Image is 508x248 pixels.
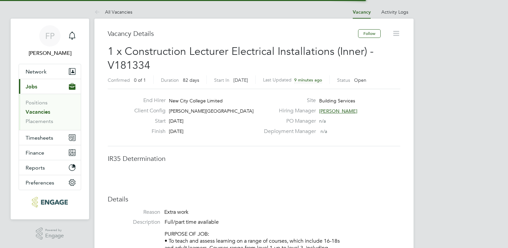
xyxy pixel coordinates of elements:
span: 0 of 1 [134,77,146,83]
a: Vacancies [26,109,50,115]
a: FP[PERSON_NAME] [19,25,81,57]
button: Finance [19,145,81,160]
p: Full/part time available [165,219,400,226]
label: Deployment Manager [260,128,316,135]
label: PO Manager [260,118,316,125]
label: Hiring Manager [260,107,316,114]
span: Preferences [26,180,54,186]
label: Reason [108,209,160,216]
a: Powered byEngage [36,227,64,240]
span: Jobs [26,83,37,90]
button: Follow [358,29,381,38]
span: Network [26,68,47,75]
span: 82 days [183,77,199,83]
span: 9 minutes ago [294,77,322,83]
label: Confirmed [108,77,130,83]
button: Network [19,64,81,79]
span: Powered by [45,227,64,233]
nav: Main navigation [11,19,89,219]
label: Description [108,219,160,226]
a: Vacancy [353,9,371,15]
a: Positions [26,99,48,106]
label: Last Updated [263,77,292,83]
button: Reports [19,160,81,175]
span: Finance [26,150,44,156]
label: End Hirer [129,97,166,104]
label: Site [260,97,316,104]
a: Go to home page [19,197,81,207]
a: Placements [26,118,53,124]
span: Engage [45,233,64,239]
span: Frank Pocock [19,49,81,57]
span: 1 x Construction Lecturer Electrical Installations (Inner) - V181334 [108,45,374,72]
button: Preferences [19,175,81,190]
span: n/a [319,118,326,124]
img: morganhunt-logo-retina.png [32,197,67,207]
span: [PERSON_NAME][GEOGRAPHIC_DATA] [169,108,254,114]
span: n/a [320,128,327,134]
a: Activity Logs [381,9,408,15]
button: Timesheets [19,130,81,145]
h3: Details [108,195,400,203]
button: Jobs [19,79,81,94]
label: Finish [129,128,166,135]
label: Duration [161,77,179,83]
a: All Vacancies [94,9,132,15]
span: FP [45,32,55,40]
span: Building Services [319,98,355,104]
span: [DATE] [233,77,248,83]
span: [DATE] [169,128,184,134]
span: [DATE] [169,118,184,124]
span: Extra work [164,209,189,215]
span: Timesheets [26,135,53,141]
h3: Vacancy Details [108,29,358,38]
h3: IR35 Determination [108,154,400,163]
span: Open [354,77,366,83]
div: Jobs [19,94,81,130]
label: Start In [214,77,229,83]
span: [PERSON_NAME] [319,108,357,114]
span: Reports [26,165,45,171]
span: New City College Limited [169,98,223,104]
label: Start [129,118,166,125]
label: Client Config [129,107,166,114]
label: Status [337,77,350,83]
